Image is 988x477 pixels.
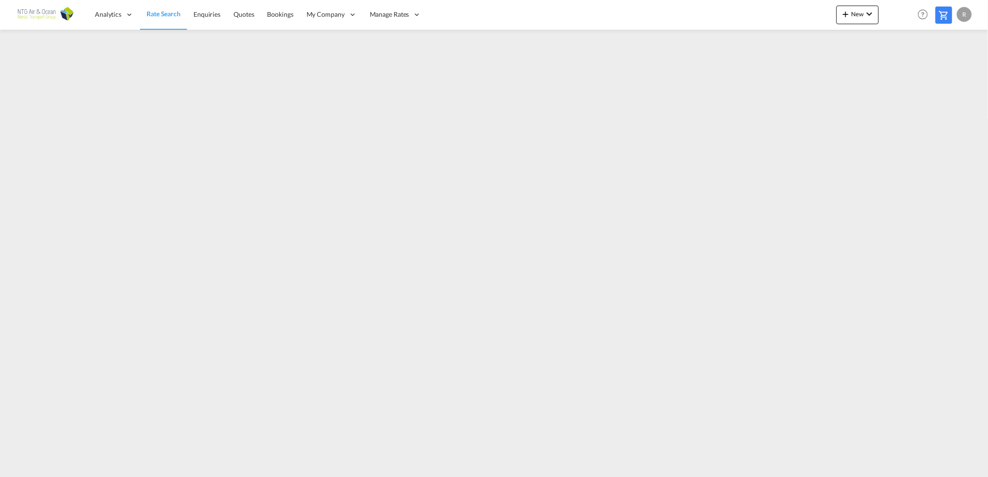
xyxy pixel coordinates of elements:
[194,10,220,18] span: Enquiries
[234,10,254,18] span: Quotes
[147,10,180,18] span: Rate Search
[840,10,875,18] span: New
[267,10,294,18] span: Bookings
[957,7,972,22] div: R
[95,10,121,19] span: Analytics
[836,6,879,24] button: icon-plus 400-fgNewicon-chevron-down
[864,8,875,20] md-icon: icon-chevron-down
[370,10,409,19] span: Manage Rates
[14,4,77,25] img: 3755d540b01311ec8f4e635e801fad27.png
[840,8,851,20] md-icon: icon-plus 400-fg
[915,7,931,22] span: Help
[915,7,935,23] div: Help
[307,10,345,19] span: My Company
